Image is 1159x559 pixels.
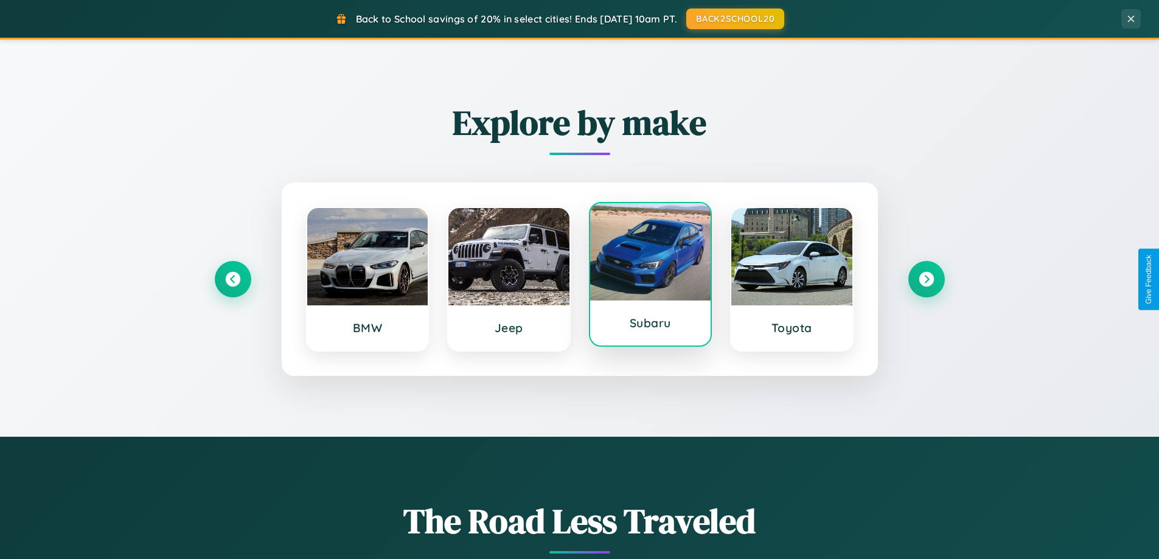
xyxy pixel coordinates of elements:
[356,13,677,25] span: Back to School savings of 20% in select cities! Ends [DATE] 10am PT.
[215,498,945,544] h1: The Road Less Traveled
[602,316,699,330] h3: Subaru
[461,321,557,335] h3: Jeep
[319,321,416,335] h3: BMW
[1144,255,1153,304] div: Give Feedback
[215,99,945,146] h2: Explore by make
[686,9,784,29] button: BACK2SCHOOL20
[743,321,840,335] h3: Toyota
